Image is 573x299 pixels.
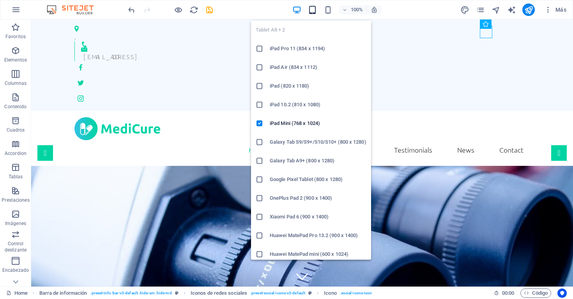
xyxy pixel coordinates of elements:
i: Al redimensionar, ajustar el nivel de zoom automáticamente para ajustarse al dispositivo elegido. [371,6,378,13]
p: Columnas [5,80,27,86]
span: Código [524,288,548,298]
span: Haz clic para seleccionar y doble clic para editar [324,288,336,298]
span: 00 00 [502,288,514,298]
button: pages [476,5,485,14]
span: Haz clic para seleccionar y doble clic para editar [191,288,247,298]
button: text_generator [507,5,516,14]
i: AI Writer [507,5,516,14]
button: Más [541,4,569,16]
p: Encabezado [2,267,29,273]
h6: iPad (820 x 1180) [270,81,366,91]
button: undo [127,5,136,14]
i: Deshacer: Eliminar elementos (Ctrl+Z) [127,5,136,14]
h6: Tiempo de la sesión [494,288,515,298]
span: . preset-social-icons-v3-default [250,288,305,298]
h6: iPad Air (834 x 1112) [270,63,366,72]
button: design [460,5,469,14]
button: Haz clic para salir del modo de previsualización y seguir editando [173,5,183,14]
button: 100% [339,5,366,14]
button: publish [522,4,535,16]
p: Tablas [9,174,23,180]
i: Diseño (Ctrl+Alt+Y) [460,5,469,14]
i: Este elemento es un preajuste personalizable [308,291,312,295]
i: Este elemento es un preajuste personalizable [175,291,179,295]
h6: iPad Mini (768 x 1024) [270,119,366,128]
p: Prestaciones [2,197,29,203]
i: Publicar [524,5,533,14]
h6: OnePlus Pad 2 (900 x 1400) [270,193,366,203]
h6: iPad Pro 11 (834 x 1194) [270,44,366,53]
button: reload [189,5,198,14]
a: Haz clic para cancelar la selección y doble clic para abrir páginas [6,288,28,298]
span: : [508,290,509,296]
button: Código [520,288,551,298]
h6: iPad 10.2 (810 x 1080) [270,100,366,109]
p: Imágenes [5,220,26,227]
button: navigator [491,5,500,14]
img: Editor Logo [45,5,103,14]
button: Usercentrics [557,288,567,298]
h6: 100% [350,5,363,14]
p: Cuadros [7,127,25,133]
h6: Xiaomi Pad 6 (900 x 1400) [270,212,366,222]
span: Haz clic para seleccionar y doble clic para editar [39,288,87,298]
nav: breadcrumb [39,288,372,298]
span: . preset-info-bar-v3-default .hide-sm .hide-md [90,288,172,298]
i: Volver a cargar página [189,5,198,14]
p: Contenido [4,104,27,110]
h6: Galaxy Tab A9+ (800 x 1280) [270,156,366,165]
span: . social-icons-icon [340,288,372,298]
h6: Google Pixel Tablet (800 x 1280) [270,175,366,184]
button: save [205,5,214,14]
i: Guardar (Ctrl+S) [205,5,214,14]
p: Elementos [4,57,27,63]
h6: Galaxy Tab S9/S9+/S10/S10+ (800 x 1280) [270,137,366,147]
i: Navegador [492,5,500,14]
i: Páginas (Ctrl+Alt+S) [476,5,485,14]
p: Favoritos [5,33,26,40]
span: Más [544,6,566,14]
h6: Huawei MatePad mini (600 x 1024) [270,250,366,259]
p: Accordion [5,150,27,157]
h6: Huawei MatePad Pro 13.2 (900 x 1400) [270,231,366,240]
